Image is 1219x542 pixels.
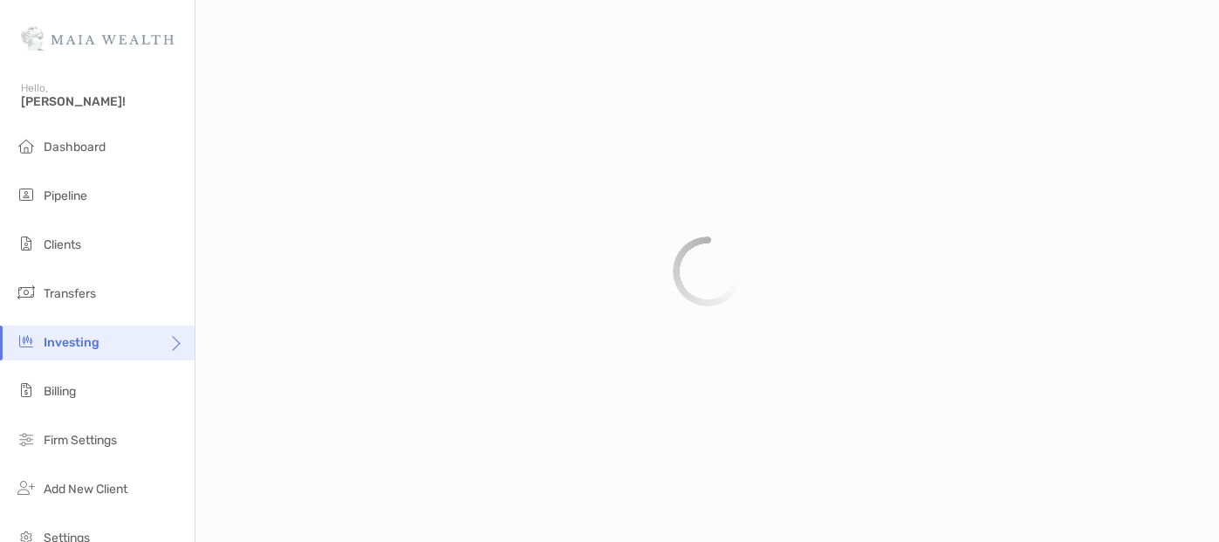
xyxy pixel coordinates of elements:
[16,331,37,352] img: investing icon
[44,237,81,252] span: Clients
[44,286,96,301] span: Transfers
[44,189,87,203] span: Pipeline
[16,282,37,303] img: transfers icon
[16,233,37,254] img: clients icon
[16,380,37,401] img: billing icon
[16,184,37,205] img: pipeline icon
[16,477,37,498] img: add_new_client icon
[44,384,76,399] span: Billing
[21,7,174,70] img: Zoe Logo
[16,429,37,449] img: firm-settings icon
[44,433,117,448] span: Firm Settings
[44,335,99,350] span: Investing
[44,482,127,497] span: Add New Client
[21,94,184,109] span: [PERSON_NAME]!
[16,135,37,156] img: dashboard icon
[44,140,106,154] span: Dashboard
